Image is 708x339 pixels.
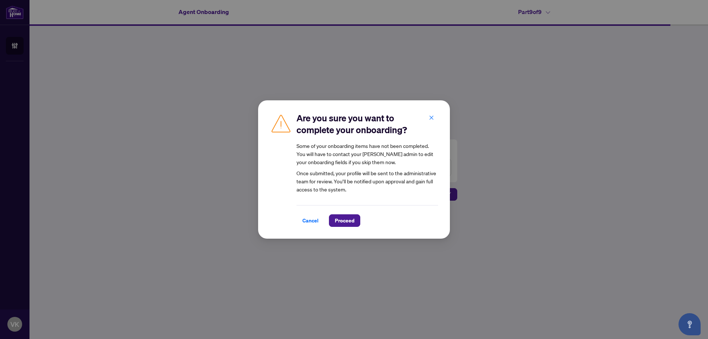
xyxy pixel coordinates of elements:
div: Some of your onboarding items have not been completed. You will have to contact your [PERSON_NAME... [296,142,438,166]
article: Once submitted, your profile will be sent to the administrative team for review. You’ll be notifi... [296,142,438,193]
span: close [429,115,434,120]
button: Cancel [296,214,324,227]
button: Open asap [678,313,701,335]
span: Proceed [335,215,354,226]
button: Proceed [329,214,360,227]
h2: Are you sure you want to complete your onboarding? [296,112,438,136]
span: Cancel [302,215,319,226]
img: Caution Icon [270,112,292,134]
